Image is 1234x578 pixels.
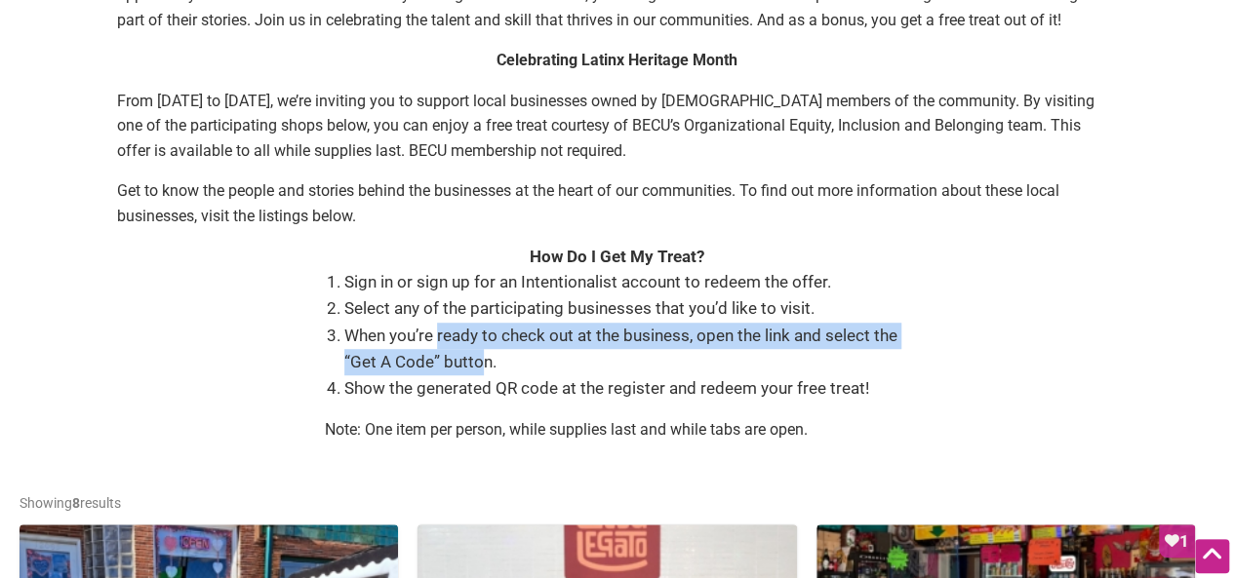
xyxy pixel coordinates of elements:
li: When you’re ready to check out at the business, open the link and select the “Get A Code” button. [344,323,910,375]
p: Note: One item per person, while supplies last and while tabs are open. [325,417,910,443]
p: From [DATE] to [DATE], we’re inviting you to support local businesses owned by [DEMOGRAPHIC_DATA]... [117,89,1117,164]
li: Select any of the participating businesses that you’d like to visit. [344,295,910,322]
div: Scroll Back to Top [1195,539,1229,573]
p: Get to know the people and stories behind the businesses at the heart of our communities. To find... [117,178,1117,228]
b: 8 [72,495,80,511]
span: Showing results [20,495,121,511]
strong: How Do I Get My Treat? [530,247,704,266]
strong: Celebrating Latinx Heritage Month [497,51,737,69]
li: Sign in or sign up for an Intentionalist account to redeem the offer. [344,269,910,295]
li: Show the generated QR code at the register and redeem your free treat! [344,375,910,402]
